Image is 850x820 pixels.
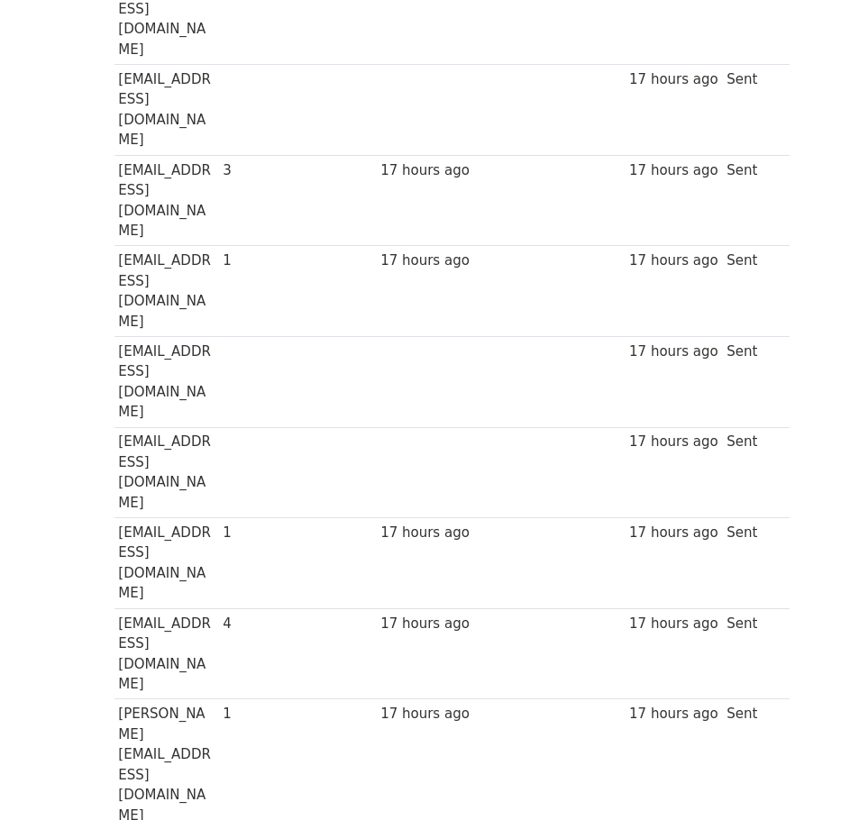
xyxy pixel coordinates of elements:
td: Sent [723,246,781,337]
td: [EMAIL_ADDRESS][DOMAIN_NAME] [114,65,219,156]
div: 4 [223,614,295,634]
div: 1 [223,523,295,543]
div: 17 hours ago [629,704,718,724]
div: 17 hours ago [380,251,498,271]
div: 1 [223,251,295,271]
div: 17 hours ago [629,69,718,90]
td: [EMAIL_ADDRESS][DOMAIN_NAME] [114,427,219,518]
td: Sent [723,608,781,699]
td: [EMAIL_ADDRESS][DOMAIN_NAME] [114,246,219,337]
td: [EMAIL_ADDRESS][DOMAIN_NAME] [114,336,219,427]
div: 17 hours ago [629,251,718,271]
div: 17 hours ago [380,523,498,543]
td: [EMAIL_ADDRESS][DOMAIN_NAME] [114,518,219,609]
td: Sent [723,427,781,518]
td: [EMAIL_ADDRESS][DOMAIN_NAME] [114,608,219,699]
div: 17 hours ago [629,523,718,543]
iframe: Chat Widget [760,733,850,820]
td: Sent [723,65,781,156]
div: 17 hours ago [380,704,498,724]
div: 1 [223,704,295,724]
div: 17 hours ago [629,160,718,181]
div: 3 [223,160,295,181]
div: 17 hours ago [629,432,718,452]
td: Sent [723,336,781,427]
div: 17 hours ago [380,160,498,181]
td: [EMAIL_ADDRESS][DOMAIN_NAME] [114,155,219,246]
div: 17 hours ago [380,614,498,634]
div: 17 hours ago [629,342,718,362]
td: Sent [723,518,781,609]
td: Sent [723,155,781,246]
div: 17 hours ago [629,614,718,634]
